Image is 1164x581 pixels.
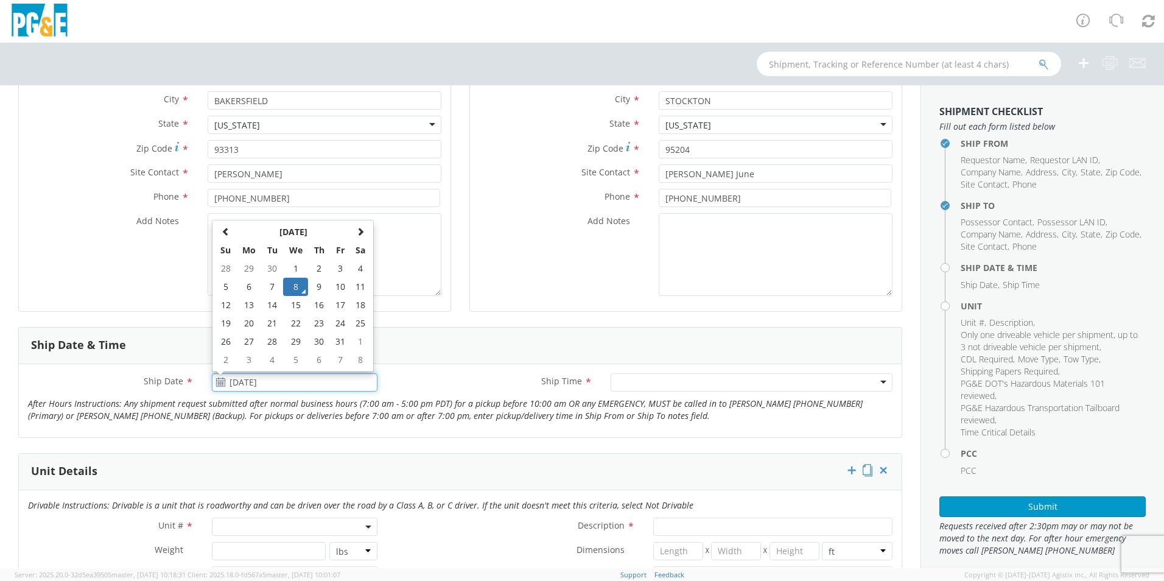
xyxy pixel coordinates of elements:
[136,143,172,154] span: Zip Code
[587,215,630,227] span: Add Notes
[577,544,625,555] span: Dimensions
[961,178,1009,191] li: ,
[215,241,236,259] th: Su
[308,278,329,296] td: 9
[761,542,770,560] span: X
[350,241,371,259] th: Sa
[578,519,625,531] span: Description
[262,278,283,296] td: 7
[961,402,1120,426] span: PG&E Hazardous Transportation Tailboard reviewed
[15,570,186,579] span: Server: 2025.20.0-32d5ea39505
[236,278,262,296] td: 6
[1026,166,1059,178] li: ,
[961,241,1009,253] li: ,
[283,333,309,351] td: 29
[31,339,126,351] h3: Ship Date & Time
[1062,166,1078,178] li: ,
[1037,216,1106,228] span: Possessor LAN ID
[964,570,1149,580] span: Copyright © [DATE]-[DATE] Agistix Inc., All Rights Reserved
[262,351,283,369] td: 4
[961,154,1025,166] span: Requestor Name
[961,201,1146,210] h4: Ship To
[330,351,351,369] td: 7
[961,329,1143,353] li: ,
[308,241,329,259] th: Th
[262,314,283,333] td: 21
[153,191,179,202] span: Phone
[136,215,179,227] span: Add Notes
[615,93,630,105] span: City
[939,520,1146,557] span: Requests received after 2:30pm may or may not be moved to the next day. For after hour emergency ...
[222,227,230,236] span: Previous Month
[308,259,329,278] td: 2
[961,154,1027,166] li: ,
[961,228,1021,240] span: Company Name
[283,259,309,278] td: 1
[961,228,1023,241] li: ,
[262,296,283,314] td: 14
[330,241,351,259] th: Fr
[158,118,179,129] span: State
[356,227,365,236] span: Next Month
[961,139,1146,148] h4: Ship From
[283,241,309,259] th: We
[587,143,623,154] span: Zip Code
[350,314,371,333] td: 25
[961,216,1033,228] span: Possessor Contact
[215,351,236,369] td: 2
[158,519,183,531] span: Unit #
[961,329,1138,353] span: Only one driveable vehicle per shipment, up to 3 not driveable vehicle per shipment
[215,278,236,296] td: 5
[308,351,329,369] td: 6
[330,278,351,296] td: 10
[961,317,984,328] span: Unit #
[961,241,1008,252] span: Site Contact
[215,333,236,351] td: 26
[961,353,1013,365] span: CDL Required
[961,465,976,476] span: PCC
[1062,228,1078,241] li: ,
[939,496,1146,517] button: Submit
[939,121,1146,133] span: Fill out each form listed below
[214,119,260,132] div: [US_STATE]
[961,301,1146,311] h4: Unit
[350,333,371,351] td: 1
[961,263,1146,272] h4: Ship Date & Time
[236,241,262,259] th: Mo
[961,365,1058,377] span: Shipping Papers Required
[350,351,371,369] td: 8
[1064,353,1101,365] li: ,
[961,279,1000,291] li: ,
[1106,228,1141,241] li: ,
[155,544,183,555] span: Weight
[961,166,1023,178] li: ,
[1018,353,1059,365] span: Move Type
[703,542,712,560] span: X
[164,93,179,105] span: City
[215,296,236,314] td: 12
[653,542,703,560] input: Length
[1106,228,1140,240] span: Zip Code
[1018,353,1061,365] li: ,
[283,278,309,296] td: 8
[236,296,262,314] td: 13
[1026,166,1057,178] span: Address
[1026,228,1059,241] li: ,
[989,317,1035,329] li: ,
[961,378,1143,402] li: ,
[236,259,262,278] td: 29
[654,570,684,579] a: Feedback
[581,166,630,178] span: Site Contact
[961,426,1036,438] span: Time Critical Details
[350,296,371,314] td: 18
[1003,279,1040,290] span: Ship Time
[665,119,711,132] div: [US_STATE]
[188,570,340,579] span: Client: 2025.18.0-fd567a5
[939,105,1043,118] strong: Shipment Checklist
[262,259,283,278] td: 30
[757,52,1061,76] input: Shipment, Tracking or Reference Number (at least 4 chars)
[283,296,309,314] td: 15
[236,351,262,369] td: 3
[308,314,329,333] td: 23
[989,317,1033,328] span: Description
